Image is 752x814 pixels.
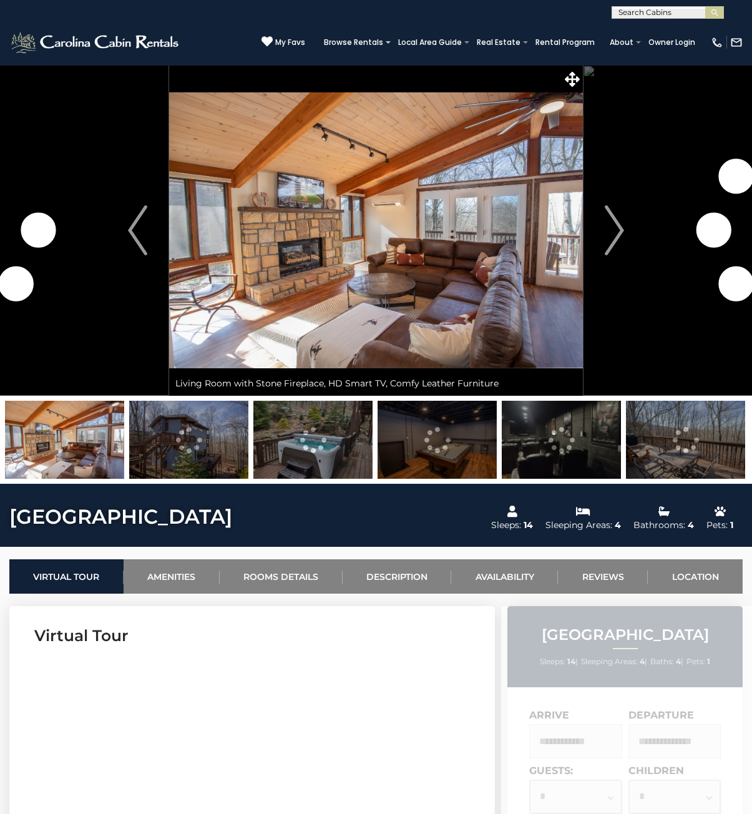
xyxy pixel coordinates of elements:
[529,34,601,51] a: Rental Program
[5,401,124,479] img: 163275356
[169,371,583,396] div: Living Room with Stone Fireplace, HD Smart TV, Comfy Leather Furniture
[34,625,470,647] h3: Virtual Tour
[642,34,701,51] a: Owner Login
[343,559,452,594] a: Description
[9,30,182,55] img: White-1-2.png
[128,205,147,255] img: arrow
[626,401,745,479] img: 163275357
[392,34,468,51] a: Local Area Guide
[106,65,169,396] button: Previous
[9,559,124,594] a: Virtual Tour
[711,36,723,49] img: phone-regular-white.png
[583,65,646,396] button: Next
[605,205,623,255] img: arrow
[730,36,743,49] img: mail-regular-white.png
[220,559,343,594] a: Rooms Details
[471,34,527,51] a: Real Estate
[378,401,497,479] img: 163275370
[558,559,648,594] a: Reviews
[648,559,743,594] a: Location
[502,401,621,479] img: 163275371
[318,34,389,51] a: Browse Rentals
[129,401,248,479] img: 163275388
[603,34,640,51] a: About
[253,401,373,479] img: 163275369
[275,37,305,48] span: My Favs
[124,559,220,594] a: Amenities
[261,36,305,49] a: My Favs
[451,559,558,594] a: Availability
